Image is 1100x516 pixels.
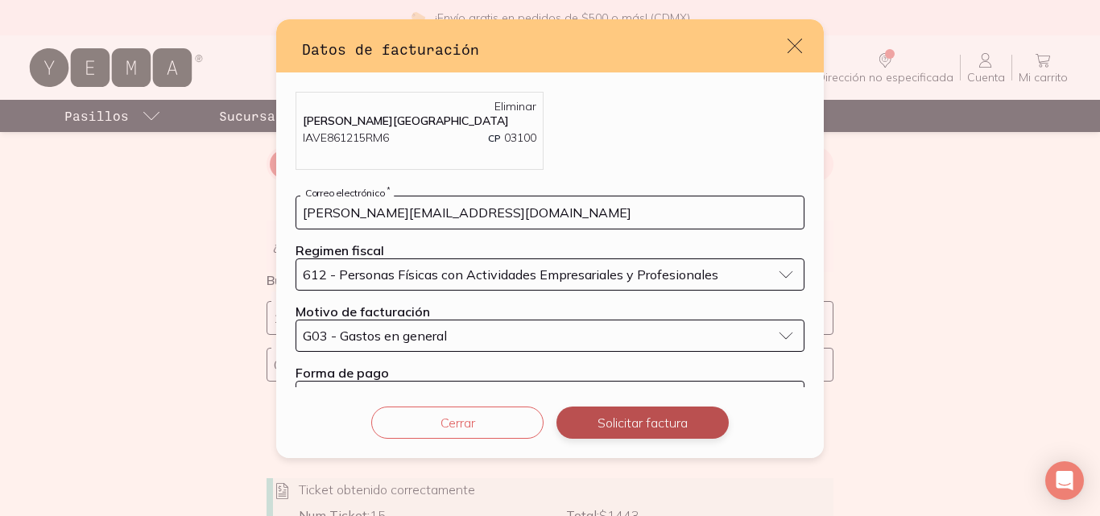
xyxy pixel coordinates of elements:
p: [PERSON_NAME][GEOGRAPHIC_DATA] [303,114,536,128]
h3: Datos de facturación [302,39,785,60]
label: Correo electrónico [300,187,394,199]
label: Forma de pago [296,365,389,381]
p: IAVE861215RM6 [303,130,389,147]
button: 612 - Personas Físicas con Actividades Empresariales y Profesionales [296,258,804,291]
button: 28 - Tarjeta de débito [296,381,804,413]
span: CP [488,132,501,144]
span: 612 - Personas Físicas con Actividades Empresariales y Profesionales [303,268,718,281]
span: G03 - Gastos en general [303,329,447,342]
div: Open Intercom Messenger [1045,461,1084,500]
button: G03 - Gastos en general [296,320,804,352]
button: Cerrar [371,407,544,439]
label: Motivo de facturación [296,303,430,320]
label: Regimen fiscal [296,242,384,258]
button: Solicitar factura [556,407,729,439]
div: default [276,19,824,458]
p: 03100 [488,130,536,147]
a: Eliminar [494,99,536,114]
